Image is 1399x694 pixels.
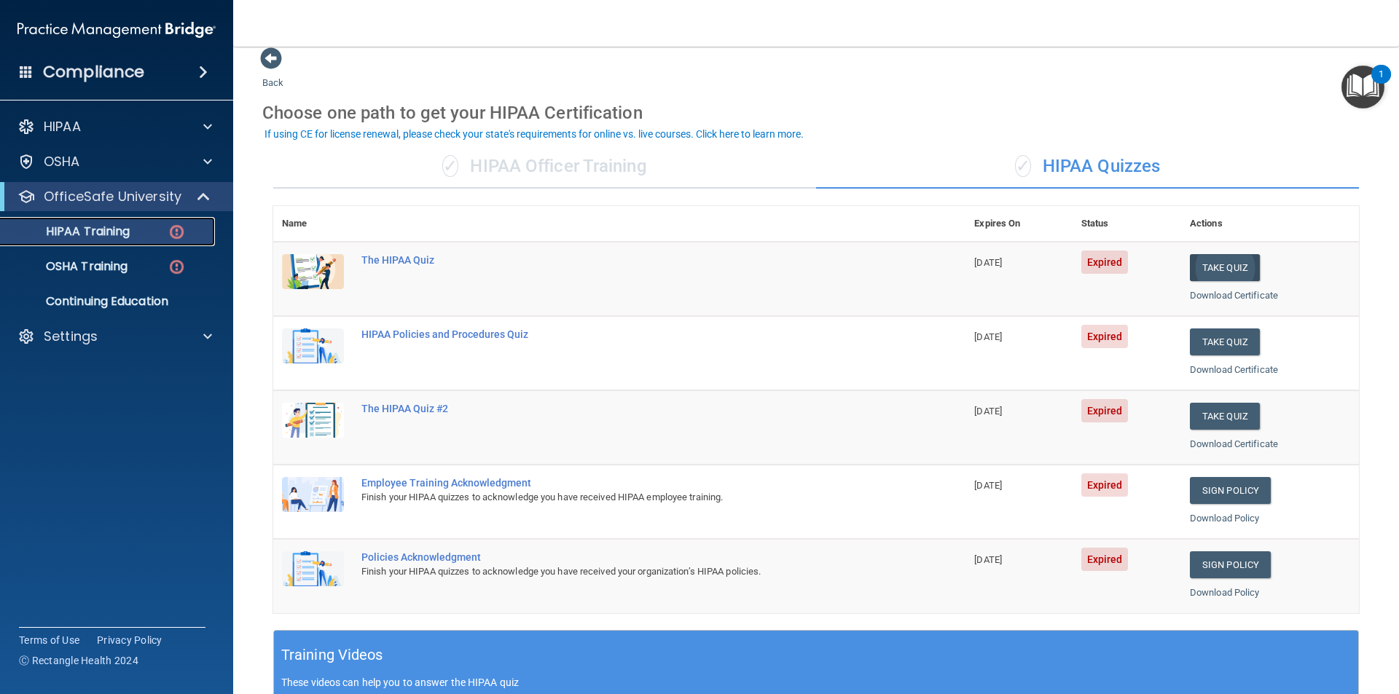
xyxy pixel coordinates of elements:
button: Take Quiz [1190,328,1260,355]
p: OfficeSafe University [44,188,181,205]
a: Download Certificate [1190,290,1278,301]
a: Sign Policy [1190,477,1271,504]
img: PMB logo [17,15,216,44]
th: Expires On [965,206,1072,242]
a: HIPAA [17,118,212,135]
div: Finish your HIPAA quizzes to acknowledge you have received your organization’s HIPAA policies. [361,563,893,580]
span: Expired [1081,473,1129,497]
a: Download Certificate [1190,438,1278,449]
p: OSHA Training [9,259,128,274]
th: Name [273,206,353,242]
p: Settings [44,328,98,345]
div: HIPAA Quizzes [816,145,1359,189]
p: Continuing Education [9,294,208,309]
p: HIPAA Training [9,224,130,239]
button: Take Quiz [1190,403,1260,430]
div: HIPAA Officer Training [273,145,816,189]
span: Expired [1081,399,1129,422]
a: OfficeSafe University [17,188,211,205]
h4: Compliance [43,62,144,82]
span: Expired [1081,251,1129,274]
span: [DATE] [974,554,1002,565]
div: Employee Training Acknowledgment [361,477,893,489]
iframe: Drift Widget Chat Controller [1147,591,1382,649]
th: Actions [1181,206,1359,242]
button: Take Quiz [1190,254,1260,281]
a: Download Policy [1190,587,1260,598]
span: [DATE] [974,406,1002,417]
p: OSHA [44,153,80,170]
span: [DATE] [974,480,1002,491]
span: [DATE] [974,257,1002,268]
p: These videos can help you to answer the HIPAA quiz [281,677,1351,688]
a: Privacy Policy [97,633,162,647]
a: Terms of Use [19,633,79,647]
a: Download Policy [1190,513,1260,524]
span: ✓ [1015,155,1031,177]
div: Finish your HIPAA quizzes to acknowledge you have received HIPAA employee training. [361,489,893,506]
th: Status [1073,206,1181,242]
div: Choose one path to get your HIPAA Certification [262,92,1370,134]
span: ✓ [442,155,458,177]
span: Expired [1081,325,1129,348]
div: HIPAA Policies and Procedures Quiz [361,328,893,340]
button: Open Resource Center, 1 new notification [1341,66,1384,109]
div: The HIPAA Quiz #2 [361,403,893,414]
div: Policies Acknowledgment [361,551,893,563]
div: If using CE for license renewal, please check your state's requirements for online vs. live cours... [264,129,804,139]
span: [DATE] [974,331,1002,342]
span: Expired [1081,548,1129,571]
a: OSHA [17,153,212,170]
img: danger-circle.6113f641.png [168,258,186,276]
a: Download Certificate [1190,364,1278,375]
p: HIPAA [44,118,81,135]
div: The HIPAA Quiz [361,254,893,266]
h5: Training Videos [281,642,383,668]
span: Ⓒ Rectangle Health 2024 [19,653,138,668]
button: If using CE for license renewal, please check your state's requirements for online vs. live cours... [262,127,806,141]
a: Settings [17,328,212,345]
a: Back [262,60,283,88]
img: danger-circle.6113f641.png [168,223,186,241]
div: 1 [1379,74,1384,93]
a: Sign Policy [1190,551,1271,578]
